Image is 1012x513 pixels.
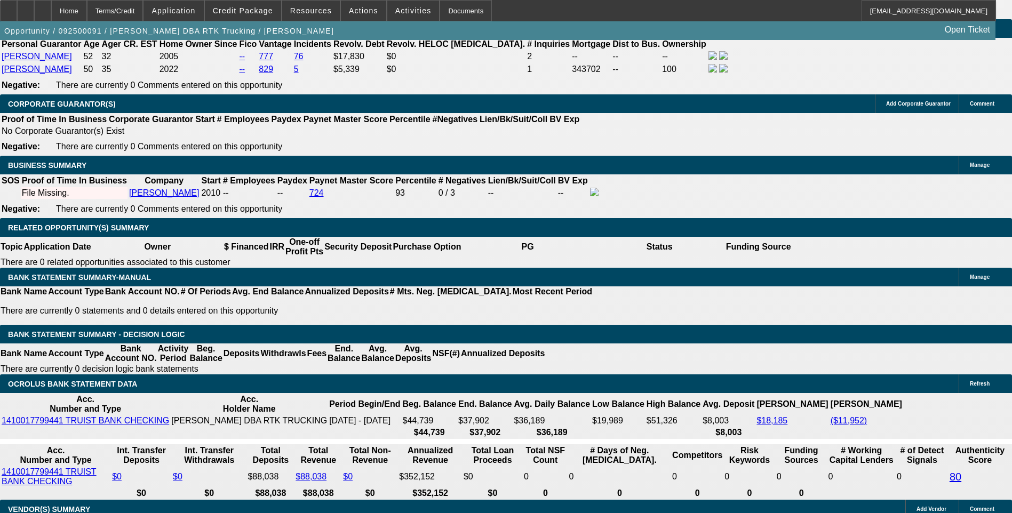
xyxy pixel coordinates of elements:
span: CORPORATE GUARANTOR(S) [8,100,116,108]
b: Revolv. HELOC [MEDICAL_DATA]. [387,39,525,49]
a: 76 [294,52,304,61]
span: BUSINESS SUMMARY [8,161,86,170]
span: BANK STATEMENT SUMMARY-MANUAL [8,273,151,282]
b: # Inquiries [527,39,570,49]
span: 0 [828,472,833,481]
td: $19,989 [592,415,645,426]
td: 343702 [571,63,611,75]
a: $0 [343,472,353,481]
b: Vantage [259,39,291,49]
td: $5,339 [333,63,385,75]
td: 0 [776,467,827,487]
span: OCROLUS BANK STATEMENT DATA [8,380,137,388]
th: High Balance [646,394,701,414]
a: 80 [950,471,961,483]
b: Paydex [272,115,301,124]
span: 2022 [160,65,179,74]
span: Add Corporate Guarantor [886,101,951,107]
th: $88,038 [247,488,294,499]
b: Percentile [389,115,430,124]
button: Activities [387,1,440,21]
img: facebook-icon.png [708,51,717,60]
b: Fico [239,39,257,49]
td: -- [612,51,660,62]
th: Total Revenue [295,445,341,466]
td: $0 [463,467,522,487]
b: Lien/Bk/Suit/Coll [488,176,556,185]
th: Period Begin/End [329,394,401,414]
a: -- [239,52,245,61]
b: Incidents [294,39,331,49]
p: There are currently 0 statements and 0 details entered on this opportunity [1,306,592,316]
th: SOS [1,175,20,186]
img: linkedin-icon.png [719,64,728,73]
th: $ Financed [224,237,269,257]
b: Negative: [2,81,40,90]
th: PG [461,237,593,257]
td: -- [571,51,611,62]
th: End. Balance [458,394,512,414]
span: Application [152,6,195,15]
a: 5 [294,65,299,74]
th: 0 [776,488,827,499]
th: # Mts. Neg. [MEDICAL_DATA]. [389,286,512,297]
th: Sum of the Total NSF Count and Total Overdraft Fee Count from Ocrolus [523,445,568,466]
td: $8,003 [702,415,755,426]
a: [PERSON_NAME] [2,52,72,61]
th: Low Balance [592,394,645,414]
td: $0 [386,51,526,62]
th: Annualized Deposits [460,343,545,364]
th: Annualized Revenue [399,445,462,466]
th: IRR [269,237,285,257]
th: $0 [172,488,246,499]
th: Beg. Balance [189,343,222,364]
td: 0 [896,467,948,487]
th: Annualized Deposits [304,286,389,297]
img: linkedin-icon.png [719,51,728,60]
th: $0 [463,488,522,499]
th: 0 [569,488,671,499]
div: 0 / 3 [439,188,486,198]
a: [PERSON_NAME] [2,65,72,74]
b: Paynet Master Score [309,176,393,185]
b: # Employees [217,115,269,124]
td: -- [662,51,707,62]
b: # Employees [223,176,275,185]
th: Avg. Deposit [702,394,755,414]
td: $0 [386,63,526,75]
img: facebook-icon.png [590,188,599,196]
th: $0 [111,488,171,499]
th: Int. Transfer Withdrawals [172,445,246,466]
th: Total Deposits [247,445,294,466]
th: Avg. Balance [361,343,394,364]
td: -- [277,187,308,199]
td: 32 [101,51,158,62]
span: Actions [349,6,378,15]
b: Ownership [662,39,706,49]
th: $36,189 [513,427,591,438]
th: End. Balance [327,343,361,364]
th: Competitors [672,445,723,466]
td: $37,902 [458,415,512,426]
span: Add Vendor [917,506,946,512]
th: Activity Period [157,343,189,364]
th: Total Loan Proceeds [463,445,522,466]
th: $44,739 [402,427,457,438]
b: Paydex [277,176,307,185]
b: # Negatives [439,176,486,185]
th: Fees [307,343,327,364]
a: Open Ticket [941,21,994,39]
th: Owner [92,237,224,257]
b: #Negatives [433,115,478,124]
a: 777 [259,52,273,61]
th: Deposits [223,343,260,364]
th: $8,003 [702,427,755,438]
b: Mortgage [572,39,610,49]
th: Avg. Daily Balance [513,394,591,414]
td: [PERSON_NAME] DBA RTK TRUCKING [171,415,328,426]
a: $18,185 [756,416,787,425]
th: # Working Capital Lenders [828,445,895,466]
b: Dist to Bus. [612,39,660,49]
td: 100 [662,63,707,75]
a: ($11,952) [831,416,867,425]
